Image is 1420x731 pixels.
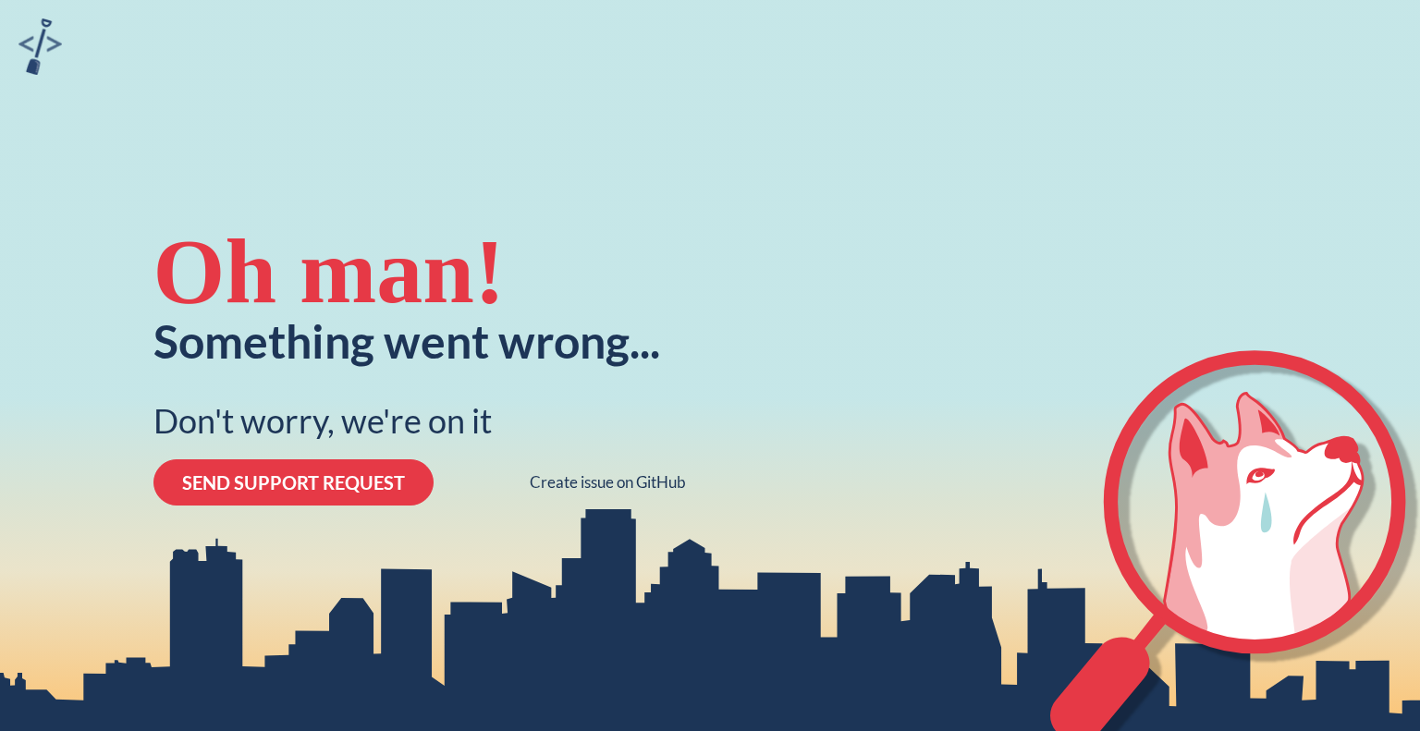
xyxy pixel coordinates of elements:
[153,225,506,318] div: Oh man!
[153,318,660,364] div: Something went wrong...
[153,401,492,441] div: Don't worry, we're on it
[153,459,434,506] button: SEND SUPPORT REQUEST
[530,473,686,492] a: Create issue on GitHub
[1050,350,1420,731] svg: crying-husky-2
[18,18,62,80] a: sandbox logo
[18,18,62,75] img: sandbox logo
